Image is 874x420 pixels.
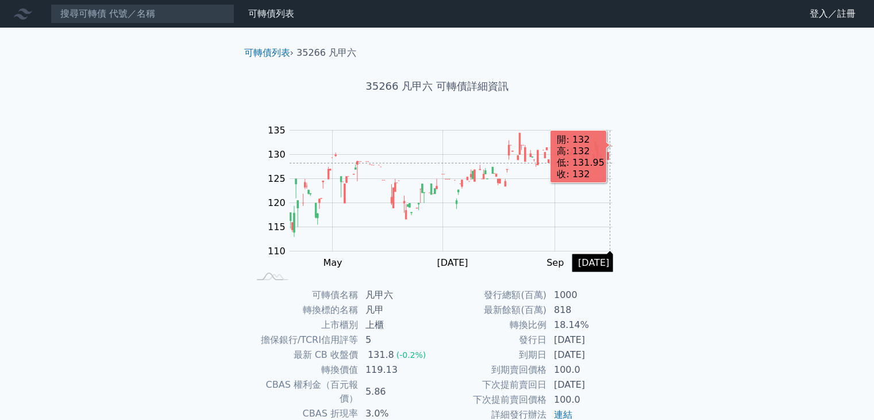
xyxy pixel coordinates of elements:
div: 131.8 [365,348,396,362]
td: 到期日 [437,348,547,362]
td: 上櫃 [359,318,437,333]
tspan: 125 [268,173,286,184]
h1: 35266 凡甲六 可轉債詳細資訊 [235,78,640,94]
tspan: 120 [268,197,286,208]
td: 轉換比例 [437,318,547,333]
tspan: May [323,257,342,268]
td: [DATE] [547,348,626,362]
td: 到期賣回價格 [437,362,547,377]
span: (-0.2%) [396,350,426,360]
td: 100.0 [547,362,626,377]
g: Chart [261,125,629,268]
td: 18.14% [547,318,626,333]
td: 119.13 [359,362,437,377]
tspan: 110 [268,246,286,257]
tspan: Sep [546,257,564,268]
td: 發行日 [437,333,547,348]
tspan: 130 [268,149,286,160]
td: 最新 CB 收盤價 [249,348,359,362]
tspan: [DATE] [437,257,468,268]
td: [DATE] [547,377,626,392]
a: 可轉債列表 [244,47,290,58]
td: 凡甲 [359,303,437,318]
a: 可轉債列表 [248,8,294,19]
input: 搜尋可轉債 代號／名稱 [51,4,234,24]
td: 轉換標的名稱 [249,303,359,318]
td: 發行總額(百萬) [437,288,547,303]
td: 818 [547,303,626,318]
tspan: 135 [268,125,286,136]
a: 登入／註冊 [800,5,865,23]
a: 連結 [554,409,572,420]
td: 5.86 [359,377,437,406]
td: CBAS 權利金（百元報價） [249,377,359,406]
td: 最新餘額(百萬) [437,303,547,318]
li: 35266 凡甲六 [297,46,356,60]
td: 可轉債名稱 [249,288,359,303]
tspan: 115 [268,222,286,232]
td: 下次提前賣回日 [437,377,547,392]
td: 轉換價值 [249,362,359,377]
td: 100.0 [547,392,626,407]
td: [DATE] [547,333,626,348]
li: › [244,46,294,60]
td: 下次提前賣回價格 [437,392,547,407]
td: 凡甲六 [359,288,437,303]
td: 1000 [547,288,626,303]
td: 擔保銀行/TCRI信用評等 [249,333,359,348]
td: 5 [359,333,437,348]
td: 上市櫃別 [249,318,359,333]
